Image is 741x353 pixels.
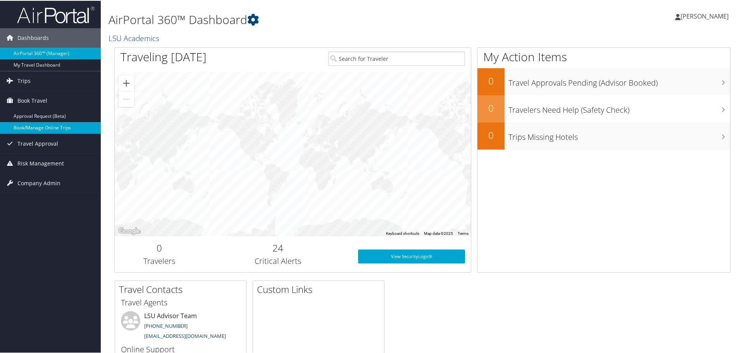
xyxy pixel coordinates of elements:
a: View SecurityLogic® [358,249,465,263]
span: Dashboards [17,28,49,47]
h1: My Action Items [477,48,730,64]
span: [PERSON_NAME] [681,11,729,20]
a: [PHONE_NUMBER] [144,322,188,329]
h1: Traveling [DATE] [121,48,207,64]
img: airportal-logo.png [17,5,95,23]
li: LSU Advisor Team [117,310,244,342]
span: Book Travel [17,90,47,110]
h2: 0 [477,74,505,87]
h2: 0 [477,101,505,114]
button: Keyboard shortcuts [386,230,419,236]
span: Trips [17,71,31,90]
h3: Trips Missing Hotels [508,127,730,142]
button: Zoom in [119,75,134,90]
h2: Travel Contacts [119,282,246,295]
h3: Travelers [121,255,198,266]
span: Map data ©2025 [424,231,453,235]
h3: Travel Agents [121,296,240,307]
a: LSU Academics [109,32,161,43]
a: 0Trips Missing Hotels [477,122,730,149]
span: Travel Approval [17,133,58,153]
span: Risk Management [17,153,64,172]
a: [EMAIL_ADDRESS][DOMAIN_NAME] [144,332,226,339]
span: Company Admin [17,173,60,192]
h3: Travel Approvals Pending (Advisor Booked) [508,73,730,88]
h2: 0 [477,128,505,141]
h3: Critical Alerts [210,255,346,266]
button: Zoom out [119,91,134,106]
a: Terms (opens in new tab) [458,231,469,235]
a: [PERSON_NAME] [675,4,736,27]
h3: Travelers Need Help (Safety Check) [508,100,730,115]
a: 0Travelers Need Help (Safety Check) [477,95,730,122]
img: Google [117,226,142,236]
h2: 24 [210,241,346,254]
input: Search for Traveler [328,51,465,65]
a: Open this area in Google Maps (opens a new window) [117,226,142,236]
h2: 0 [121,241,198,254]
h1: AirPortal 360™ Dashboard [109,11,527,27]
h2: Custom Links [257,282,384,295]
a: 0Travel Approvals Pending (Advisor Booked) [477,67,730,95]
